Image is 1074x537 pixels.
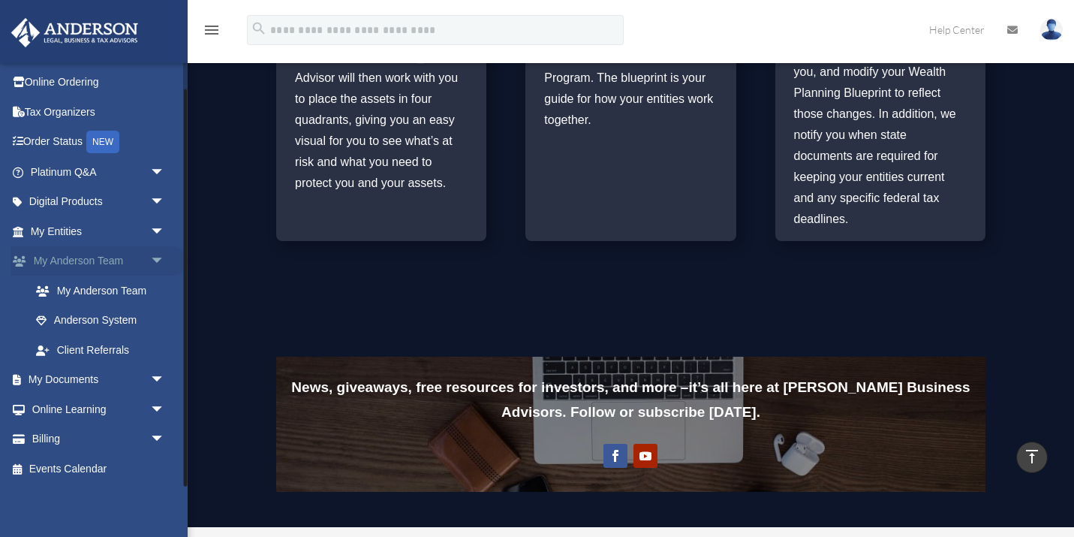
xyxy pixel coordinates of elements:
a: Digital Productsarrow_drop_down [11,187,188,217]
span: arrow_drop_down [150,365,180,396]
a: Anderson System [21,306,180,336]
a: My Entitiesarrow_drop_down [11,216,188,246]
a: Order StatusNEW [11,127,188,158]
a: My Anderson Teamarrow_drop_down [11,246,188,276]
span: arrow_drop_down [150,187,180,218]
a: menu [203,26,221,39]
a: Events Calendar [11,454,188,484]
a: vertical_align_top [1016,442,1048,473]
a: Billingarrow_drop_down [11,424,188,454]
img: Anderson Advisors Platinum Portal [7,18,143,47]
span: arrow_drop_down [150,394,180,425]
span: arrow_drop_down [150,424,180,455]
span: arrow_drop_down [150,246,180,277]
a: Follow on Facebook [603,444,627,468]
i: vertical_align_top [1023,448,1041,466]
a: Client Referrals [21,335,188,365]
a: Tax Organizers [11,97,188,127]
a: My Anderson Team [21,276,188,306]
a: Platinum Q&Aarrow_drop_down [11,157,188,187]
a: My Documentsarrow_drop_down [11,365,188,395]
img: User Pic [1040,19,1063,41]
span: arrow_drop_down [150,216,180,247]
span: arrow_drop_down [150,157,180,188]
a: Online Ordering [11,68,188,98]
a: Online Learningarrow_drop_down [11,394,188,424]
i: menu [203,21,221,39]
div: NEW [86,131,119,153]
i: search [251,20,267,37]
a: Follow on Youtube [633,444,657,468]
b: News, giveaways, free resources for investors, and more – it’s all here at [PERSON_NAME] Business... [291,379,970,420]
